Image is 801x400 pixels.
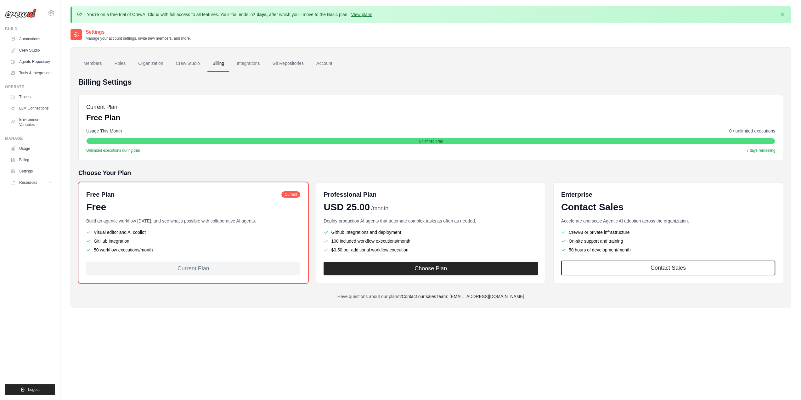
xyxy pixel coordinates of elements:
[87,11,374,18] p: You're on a free trial of CrewAI Cloud with full access to all features. Your trial ends in , aft...
[8,155,55,165] a: Billing
[561,190,775,199] h6: Enterprise
[86,128,122,134] span: Usage This Month
[86,218,300,224] p: Build an agentic workflow [DATE], and see what's possible with collaborative AI agents.
[253,12,267,17] strong: 7 days
[78,168,783,177] h5: Choose Your Plan
[109,55,131,72] a: Roles
[747,148,775,153] span: 7 days remaining
[324,262,538,275] button: Choose Plan
[86,103,120,111] h5: Current Plan
[8,115,55,130] a: Environment Variables
[8,92,55,102] a: Traces
[171,55,205,72] a: Crew Studio
[561,229,775,235] li: CrewAI or private infrastructure
[371,204,388,213] span: /month
[561,238,775,244] li: On-site support and training
[28,387,40,392] span: Logout
[402,294,524,299] a: Contact our sales team: [EMAIL_ADDRESS][DOMAIN_NAME]
[8,144,55,154] a: Usage
[561,247,775,253] li: 50 hours of development/month
[86,113,120,123] p: Free Plan
[5,84,55,89] div: Operate
[324,238,538,244] li: 100 included workflow executions/month
[8,34,55,44] a: Automations
[8,103,55,113] a: LLM Connections
[324,247,538,253] li: $0.50 per additional workflow execution
[324,218,538,224] p: Deploy production AI agents that automate complex tasks as often as needed.
[324,190,376,199] h6: Professional Plan
[232,55,265,72] a: Integrations
[86,190,115,199] h6: Free Plan
[561,261,775,275] a: Contact Sales
[78,293,783,300] p: Have questions about our plans?
[86,28,191,36] h2: Settings
[86,238,300,244] li: GitHub integration
[78,77,783,87] h4: Billing Settings
[729,128,775,134] span: 0 / unlimited executions
[5,384,55,395] button: Logout
[351,12,372,17] a: View plans
[267,55,309,72] a: Git Repositories
[5,8,37,18] img: Logo
[86,229,300,235] li: Visual editor and AI copilot
[86,201,300,213] div: Free
[324,201,370,213] span: USD 25.00
[86,247,300,253] li: 50 workflow executions/month
[207,55,229,72] a: Billing
[86,36,191,41] p: Manage your account settings, invite new members, and more.
[78,55,107,72] a: Members
[8,68,55,78] a: Tools & Integrations
[561,201,775,213] div: Contact Sales
[8,166,55,176] a: Settings
[8,45,55,55] a: Crew Studio
[86,262,300,275] div: Current Plan
[281,191,300,198] span: Current
[5,26,55,31] div: Build
[5,136,55,141] div: Manage
[8,177,55,188] button: Resources
[561,218,775,224] p: Accelerate and scale Agentic AI adoption across the organization.
[419,139,443,144] span: Unlimited Trial
[86,148,140,153] span: Unlimited executions during trial
[8,57,55,67] a: Agents Repository
[324,229,538,235] li: Github Integrations and deployment
[19,180,37,185] span: Resources
[133,55,168,72] a: Organization
[311,55,337,72] a: Account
